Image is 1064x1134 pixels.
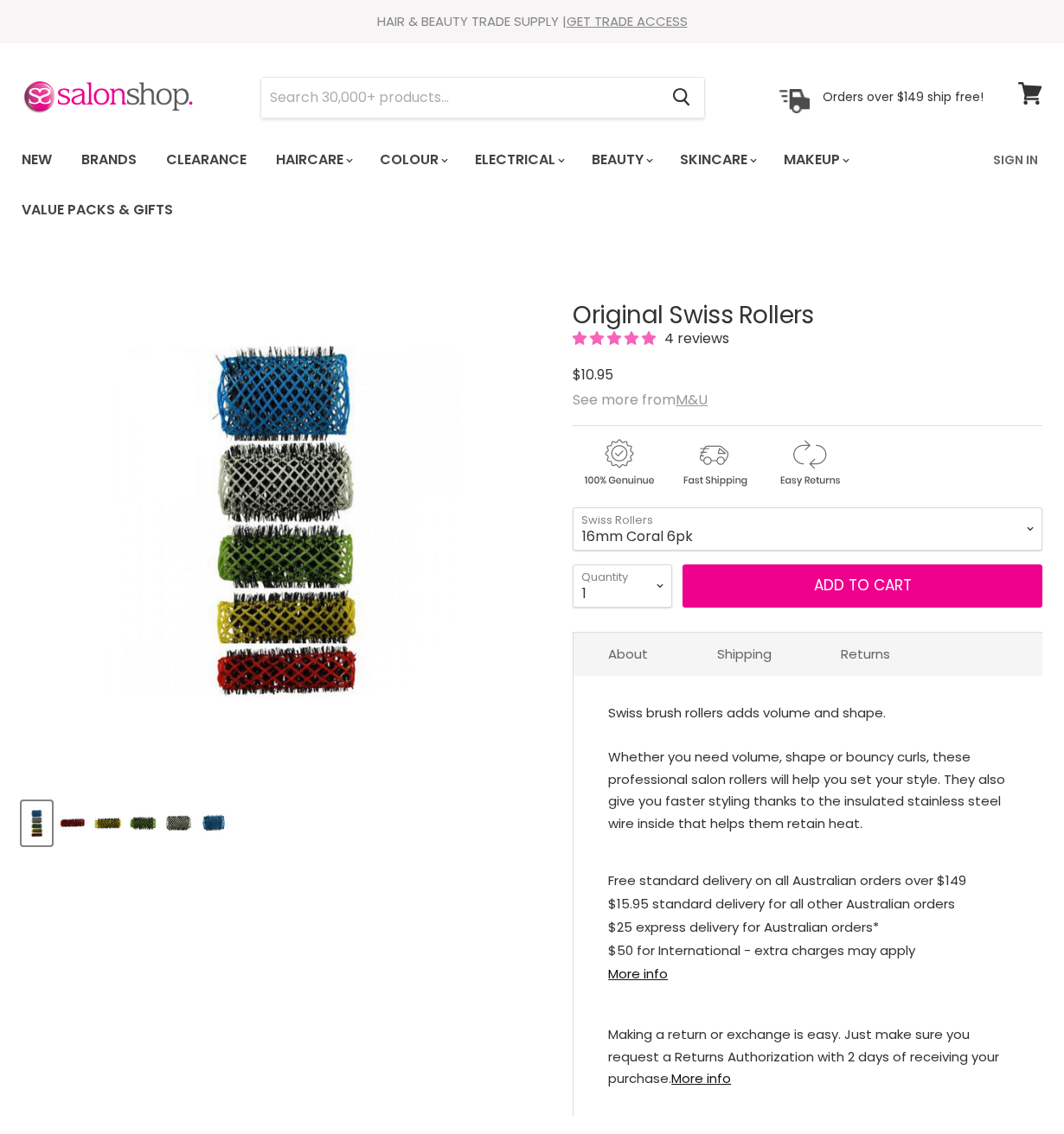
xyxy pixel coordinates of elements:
[806,633,925,675] a: Returns
[68,142,150,178] a: Brands
[608,869,1008,989] p: Free standard delivery on all Australian orders over $149 $15.95 standard delivery for all other ...
[573,303,1042,329] h1: Original Swiss Rollers
[57,801,87,845] button: Original Swiss Rollers
[567,12,688,30] a: GET TRADE ACCESS
[59,803,86,844] img: Original Swiss Rollers
[823,89,984,105] p: Orders over $149 ship free!
[573,564,672,608] select: Quantity
[667,142,767,178] a: Skincare
[261,78,658,118] input: Search
[94,803,121,844] img: Original Swiss Rollers
[983,142,1048,178] a: Sign In
[671,1069,731,1087] a: More info
[573,390,708,410] span: See more from
[9,192,186,228] a: Value Packs & Gifts
[659,328,729,348] span: 4 reviews
[23,803,50,844] img: Original Swiss Rollers
[163,801,194,845] button: Original Swiss Rollers
[260,77,705,118] form: Product
[573,328,659,348] span: 5.00 stars
[676,390,708,410] a: M&U
[579,142,663,178] a: Beauty
[814,575,912,596] span: Add to cart
[22,259,548,785] div: Original Swiss Rollers image. Click or Scroll to Zoom.
[9,135,983,235] ul: Main menu
[658,78,704,118] button: Search
[608,702,1008,834] div: Swiss brush rollers adds volume and shape. Whether you need volume, shape or bouncy curls, these ...
[93,801,123,845] button: Original Swiss Rollers
[22,801,52,845] button: Original Swiss Rollers
[199,801,229,845] button: Original Swiss Rollers
[201,803,228,844] img: Original Swiss Rollers
[608,965,668,983] a: More info
[573,436,664,489] img: genuine.gif
[367,142,458,178] a: Colour
[683,564,1042,608] button: Add to cart
[128,801,158,845] button: Original Swiss Rollers
[573,365,613,385] span: $10.95
[165,803,192,844] img: Original Swiss Rollers
[130,803,157,844] img: Original Swiss Rollers
[263,142,363,178] a: Haircare
[9,142,65,178] a: New
[109,259,459,785] img: Original Swiss Rollers
[574,633,683,675] a: About
[668,436,760,489] img: shipping.gif
[683,633,806,675] a: Shipping
[153,142,260,178] a: Clearance
[19,796,550,845] div: Product thumbnails
[462,142,575,178] a: Electrical
[771,142,860,178] a: Makeup
[608,1023,1008,1090] div: Making a return or exchange is easy. Just make sure you request a Returns Authorization with 2 da...
[763,436,855,489] img: returns.gif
